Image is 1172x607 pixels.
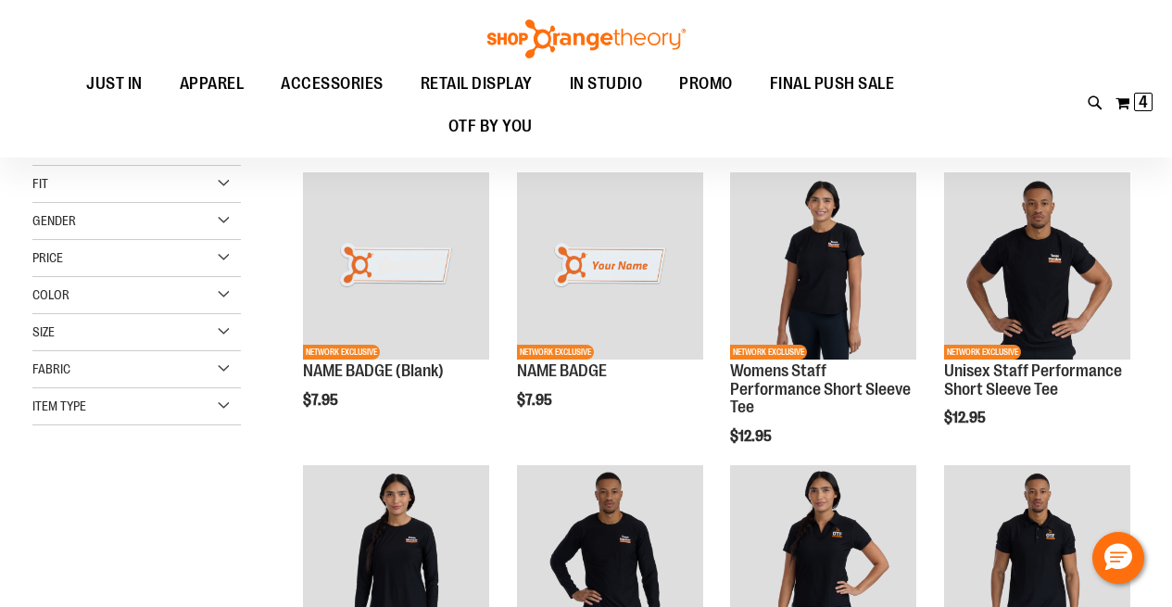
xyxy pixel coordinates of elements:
[661,63,751,106] a: PROMO
[730,172,916,361] a: Womens Staff Performance Short Sleeve TeeNETWORK EXCLUSIVE
[730,172,916,359] img: Womens Staff Performance Short Sleeve Tee
[1092,532,1144,584] button: Hello, have a question? Let’s chat.
[944,172,1130,361] a: Unisex Staff Performance Short Sleeve TeeNETWORK EXCLUSIVE
[32,287,69,302] span: Color
[1139,93,1148,111] span: 4
[517,172,703,361] a: Product image for NAME BADGENETWORK EXCLUSIVE
[570,63,643,105] span: IN STUDIO
[32,213,76,228] span: Gender
[303,345,380,360] span: NETWORK EXCLUSIVE
[303,392,341,409] span: $7.95
[770,63,895,105] span: FINAL PUSH SALE
[679,63,733,105] span: PROMO
[517,345,594,360] span: NETWORK EXCLUSIVE
[508,163,712,455] div: product
[303,172,489,359] img: NAME BADGE (Blank)
[32,324,55,339] span: Size
[730,345,807,360] span: NETWORK EXCLUSIVE
[730,361,911,417] a: Womens Staff Performance Short Sleeve Tee
[485,19,688,58] img: Shop Orangetheory
[944,345,1021,360] span: NETWORK EXCLUSIVE
[935,163,1140,474] div: product
[294,163,498,455] div: product
[32,250,63,265] span: Price
[161,63,263,106] a: APPAREL
[944,410,989,426] span: $12.95
[303,172,489,361] a: NAME BADGE (Blank)NETWORK EXCLUSIVE
[517,172,703,359] img: Product image for NAME BADGE
[421,63,533,105] span: RETAIL DISPLAY
[86,63,143,105] span: JUST IN
[262,63,402,106] a: ACCESSORIES
[944,361,1122,398] a: Unisex Staff Performance Short Sleeve Tee
[281,63,384,105] span: ACCESSORIES
[32,361,70,376] span: Fabric
[517,392,555,409] span: $7.95
[751,63,914,106] a: FINAL PUSH SALE
[32,176,48,191] span: Fit
[430,106,551,148] a: OTF BY YOU
[944,172,1130,359] img: Unisex Staff Performance Short Sleeve Tee
[517,361,607,380] a: NAME BADGE
[402,63,551,106] a: RETAIL DISPLAY
[180,63,245,105] span: APPAREL
[721,163,926,492] div: product
[32,398,86,413] span: Item Type
[68,63,161,106] a: JUST IN
[730,428,775,445] span: $12.95
[448,106,533,147] span: OTF BY YOU
[551,63,662,105] a: IN STUDIO
[303,361,444,380] a: NAME BADGE (Blank)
